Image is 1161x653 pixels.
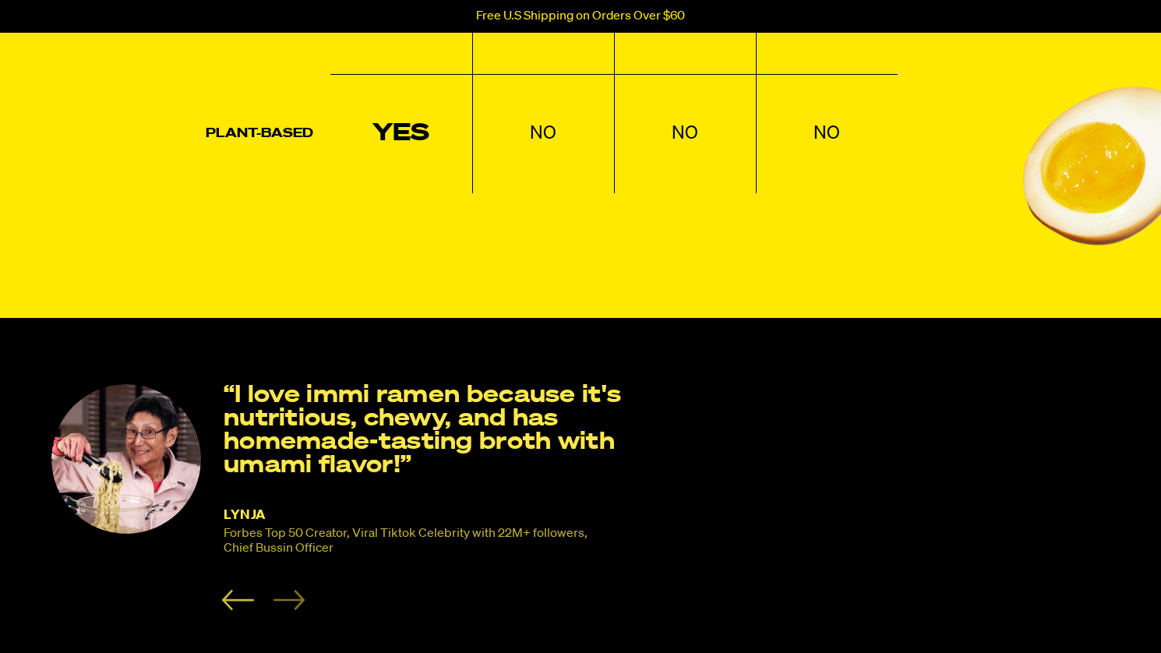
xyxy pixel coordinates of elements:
div: immi testimonials [35,384,1126,610]
td: YES [330,74,472,193]
small: Forbes Top 50 Creator, Viral Tiktok Celebrity with 22M+ followers, Chief Bussin Officer [224,527,588,556]
p: “I love immi ramen because it's nutritious, chewy, and has homemade-tasting broth with umami flav... [224,384,633,478]
td: NO [756,74,898,193]
td: NO [614,74,756,193]
li: 8 of 8 [51,384,633,610]
span: Lynja [224,509,266,522]
img: Lynja [51,384,201,534]
th: Plant-based [189,74,330,193]
button: Previous slide [222,590,254,610]
p: Free U.S Shipping on Orders Over $60 [476,9,685,23]
button: Next slide [273,590,305,610]
iframe: Marketing Popup [8,581,164,645]
td: NO [472,74,614,193]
